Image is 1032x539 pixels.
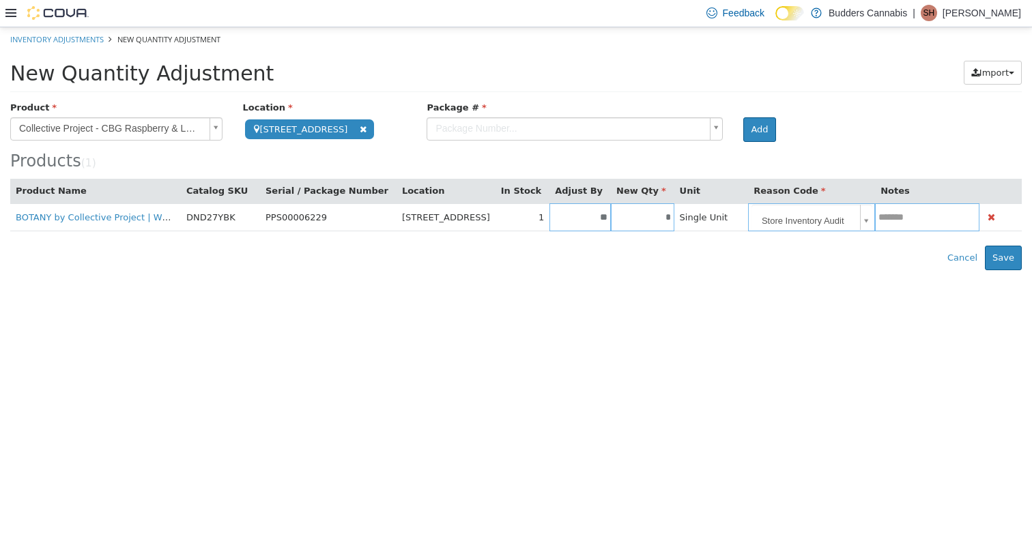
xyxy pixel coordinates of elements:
[85,130,92,142] span: 1
[266,157,391,171] button: Serial / Package Number
[940,218,985,243] button: Cancel
[964,33,1022,58] button: Import
[496,176,549,204] td: 1
[723,6,764,20] span: Feedback
[751,177,855,205] span: Store Inventory Audit
[81,130,96,142] small: ( )
[117,7,220,17] span: New Quantity Adjustment
[10,90,223,113] a: Collective Project - CBG Raspberry & Lime Sparkling Botanical Water - Hybrid - 355ml
[11,91,204,113] span: Collective Project - CBG Raspberry & Lime Sparkling Botanical Water - Hybrid - 355ml
[743,90,775,115] button: Add
[680,185,728,195] span: Single Unit
[186,157,250,171] button: Catalog SKU
[260,176,397,204] td: PPS00006229
[16,185,425,195] a: BOTANY by Collective Project | White Peach & Cardamom Sparkling Botanical Water | 355ml
[985,182,998,198] button: Delete Product
[775,20,776,21] span: Dark Mode
[829,5,907,21] p: Budders Cannabis
[427,91,704,113] span: Package Number...
[754,158,825,169] span: Reason Code
[979,40,1009,50] span: Import
[181,176,260,204] td: DND27YBK
[427,75,486,85] span: Package #
[10,7,104,17] a: Inventory Adjustments
[245,92,374,112] span: [STREET_ADDRESS]
[427,90,723,113] a: Package Number...
[775,6,804,20] input: Dark Mode
[10,34,274,58] span: New Quantity Adjustment
[680,157,703,171] button: Unit
[402,157,447,171] button: Location
[10,75,57,85] span: Product
[913,5,915,21] p: |
[10,124,81,143] span: Products
[16,157,89,171] button: Product Name
[943,5,1021,21] p: [PERSON_NAME]
[616,158,666,169] span: New Qty
[985,218,1022,243] button: Save
[921,5,937,21] div: Santiago Hernandez
[880,157,912,171] button: Notes
[243,75,293,85] span: Location
[27,6,89,20] img: Cova
[501,157,544,171] button: In Stock
[923,5,935,21] span: SH
[555,157,605,171] button: Adjust By
[402,185,490,195] span: [STREET_ADDRESS]
[751,177,872,203] a: Store Inventory Audit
